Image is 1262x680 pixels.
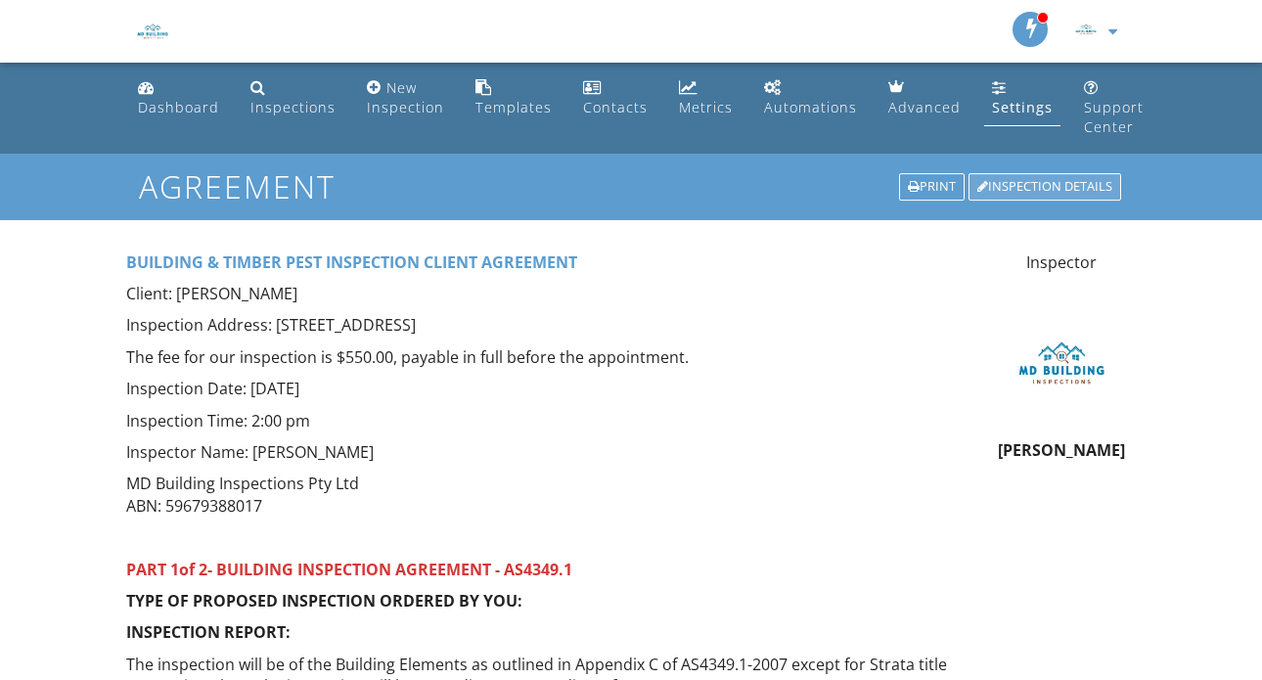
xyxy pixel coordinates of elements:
[679,98,733,116] div: Metrics
[126,473,964,517] p: MD Building Inspections Pty Ltd ABN: 59679388017
[126,5,179,58] img: MD BUILDING INSPECTION
[126,410,964,431] p: Inspection Time: 2:00 pm
[1084,98,1144,136] div: Support Center
[126,441,964,463] p: Inspector Name: [PERSON_NAME]
[126,251,577,273] span: BUILDING & TIMBER PEST INSPECTION CLIENT AGREEMENT
[468,70,560,126] a: Templates
[126,314,964,336] p: Inspection Address: [STREET_ADDRESS]
[1076,70,1151,146] a: Support Center
[899,173,965,201] div: Print
[880,70,969,126] a: Advanced
[969,173,1121,201] div: Inspection Details
[138,98,219,116] div: Dashboard
[756,70,865,126] a: Automations (Basic)
[671,70,741,126] a: Metrics
[987,442,1136,460] h6: [PERSON_NAME]
[250,98,336,116] div: Inspections
[1068,12,1104,47] img: img_5775.jpg
[126,378,964,399] p: Inspection Date: [DATE]
[126,590,522,612] strong: TYPE OF PROPOSED INSPECTION ORDERED BY YOU:
[243,70,343,126] a: Inspections
[992,98,1053,116] div: Settings
[987,251,1136,273] p: Inspector
[583,98,648,116] div: Contacts
[987,289,1136,437] img: img_5775.jpg
[764,98,857,116] div: Automations
[359,70,452,126] a: New Inspection
[984,70,1060,126] a: Settings
[126,346,964,368] p: The fee for our inspection is $550.00, payable in full before the appointment.
[575,70,655,126] a: Contacts
[130,70,227,126] a: Dashboard
[126,283,964,304] p: Client: [PERSON_NAME]
[126,621,291,643] strong: INSPECTION REPORT:
[475,98,552,116] div: Templates
[367,78,444,116] div: New Inspection
[897,171,967,203] a: Print
[888,98,961,116] div: Advanced
[967,171,1123,203] a: Inspection Details
[139,169,1123,204] h1: Agreement
[126,559,572,580] span: PART 1of 2- BUILDING INSPECTION AGREEMENT - AS4349.1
